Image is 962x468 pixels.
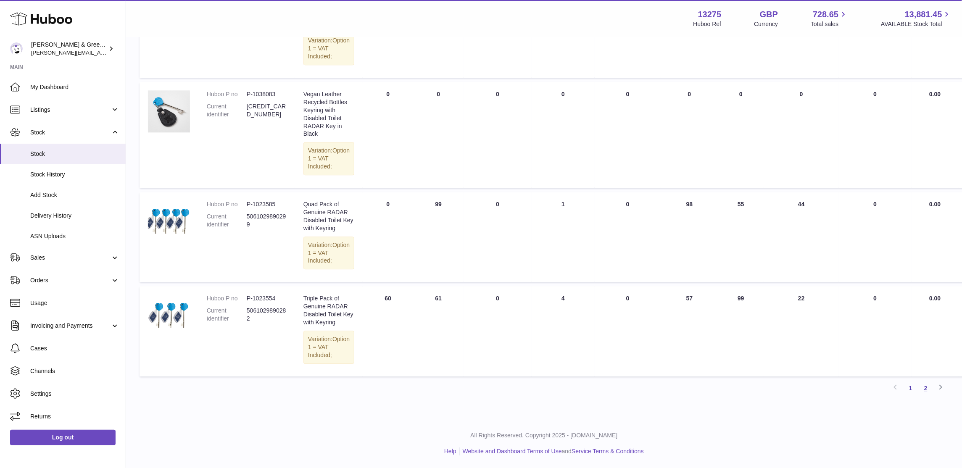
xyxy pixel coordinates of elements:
[698,9,722,20] strong: 13275
[30,344,119,352] span: Cases
[532,192,595,282] td: 1
[10,430,116,445] a: Log out
[363,286,413,376] td: 60
[918,381,933,396] a: 2
[148,200,190,242] img: product image
[303,294,354,326] div: Triple Pack of Genuine RADAR Disabled Toilet Key with Keyring
[303,331,354,364] div: Variation:
[463,448,562,455] a: Website and Dashboard Terms of Use
[207,90,247,98] dt: Huboo P no
[464,286,532,376] td: 0
[626,201,630,208] span: 0
[30,106,111,114] span: Listings
[207,200,247,208] dt: Huboo P no
[303,142,354,175] div: Variation:
[30,83,119,91] span: My Dashboard
[303,200,354,232] div: Quad Pack of Genuine RADAR Disabled Toilet Key with Keyring
[718,192,764,282] td: 55
[31,41,107,57] div: [PERSON_NAME] & Green Ltd
[754,20,778,28] div: Currency
[30,232,119,240] span: ASN Uploads
[247,294,287,302] dd: P-1023554
[247,90,287,98] dd: P-1038083
[363,82,413,188] td: 0
[30,191,119,199] span: Add Stock
[718,82,764,188] td: 0
[308,37,350,60] span: Option 1 = VAT Included;
[207,294,247,302] dt: Huboo P no
[30,322,111,330] span: Invoicing and Payments
[760,9,778,20] strong: GBP
[207,307,247,323] dt: Current identifier
[31,49,169,56] span: [PERSON_NAME][EMAIL_ADDRESS][DOMAIN_NAME]
[929,201,941,208] span: 0.00
[308,242,350,264] span: Option 1 = VAT Included;
[661,192,718,282] td: 98
[718,286,764,376] td: 99
[308,147,350,170] span: Option 1 = VAT Included;
[207,213,247,229] dt: Current identifier
[813,9,838,20] span: 728.65
[905,9,942,20] span: 13,881.45
[661,286,718,376] td: 57
[444,448,456,455] a: Help
[881,20,952,28] span: AVAILABLE Stock Total
[839,192,911,282] td: 0
[839,286,911,376] td: 0
[30,367,119,375] span: Channels
[247,213,287,229] dd: 5061029890299
[464,192,532,282] td: 0
[30,390,119,398] span: Settings
[308,336,350,358] span: Option 1 = VAT Included;
[247,200,287,208] dd: P-1023585
[133,431,955,439] p: All Rights Reserved. Copyright 2025 - [DOMAIN_NAME]
[363,192,413,282] td: 0
[626,295,630,302] span: 0
[626,91,630,97] span: 0
[303,32,354,65] div: Variation:
[30,212,119,220] span: Delivery History
[881,9,952,28] a: 13,881.45 AVAILABLE Stock Total
[464,82,532,188] td: 0
[764,82,839,188] td: 0
[929,91,941,97] span: 0.00
[532,286,595,376] td: 4
[247,103,287,118] dd: [CREDIT_CARD_NUMBER]
[30,413,119,421] span: Returns
[30,276,111,284] span: Orders
[303,90,354,138] div: Vegan Leather Recycled Bottles Keyring with Disabled Toilet RADAR Key in Black
[247,307,287,323] dd: 5061029890282
[148,294,190,337] img: product image
[10,42,23,55] img: ellen@bluebadgecompany.co.uk
[30,254,111,262] span: Sales
[413,82,464,188] td: 0
[30,299,119,307] span: Usage
[148,90,190,132] img: product image
[693,20,722,28] div: Huboo Ref
[532,82,595,188] td: 0
[413,192,464,282] td: 99
[661,82,718,188] td: 0
[811,20,848,28] span: Total sales
[811,9,848,28] a: 728.65 Total sales
[413,286,464,376] td: 61
[929,295,941,302] span: 0.00
[303,237,354,270] div: Variation:
[903,381,918,396] a: 1
[30,150,119,158] span: Stock
[207,103,247,118] dt: Current identifier
[30,171,119,179] span: Stock History
[764,286,839,376] td: 22
[30,129,111,137] span: Stock
[839,82,911,188] td: 0
[460,447,644,455] li: and
[764,192,839,282] td: 44
[572,448,644,455] a: Service Terms & Conditions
